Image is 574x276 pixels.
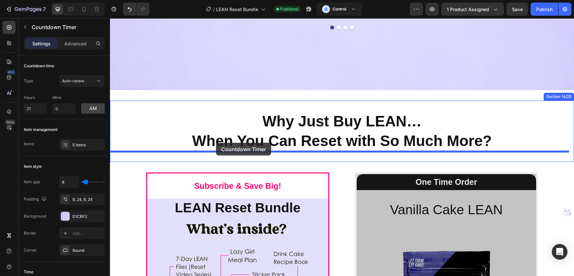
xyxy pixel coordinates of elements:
span: Save [512,7,523,12]
div: Round [72,248,103,253]
p: Hours [24,95,47,101]
p: Mins [53,95,75,101]
button: Publish [531,3,558,16]
div: Type [24,78,33,84]
div: Beta [5,120,16,125]
div: Items [24,141,34,147]
div: 8, 24, 8, 24 [72,197,103,203]
p: Countdown Timer [32,23,102,31]
button: am [81,103,105,114]
button: 1 product assigned [441,3,504,16]
div: Open Intercom Messenger [552,244,567,260]
div: Border [24,230,37,236]
div: 5 items [72,142,103,148]
iframe: Design area [110,18,574,276]
p: A [324,6,328,12]
p: Settings [32,40,51,47]
span: 1 product assigned [447,6,489,13]
div: Countdown time [24,63,54,69]
div: Publish [536,6,552,13]
button: AControl [317,3,362,16]
div: Item gap [24,179,40,185]
p: 7 [43,5,46,13]
button: Auto-renew [59,75,105,87]
div: 450 [6,70,16,75]
span: LEAN Reset Bundle [216,6,258,13]
div: Time [24,269,33,275]
div: Item style [24,164,42,170]
div: Add... [72,231,103,236]
div: Corner [24,247,37,253]
span: / [213,6,215,13]
input: Auto [59,176,79,188]
div: Background [24,213,46,219]
span: Published [280,6,298,12]
div: Undo/Redo [123,3,149,16]
p: Advanced [64,40,86,47]
button: 7 [3,3,49,16]
h3: Control [333,6,346,12]
div: D1CBF2 [72,214,103,219]
button: Save [506,3,528,16]
span: Auto-renew [62,78,84,83]
div: Item management [24,127,57,133]
div: Padding [24,195,48,204]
